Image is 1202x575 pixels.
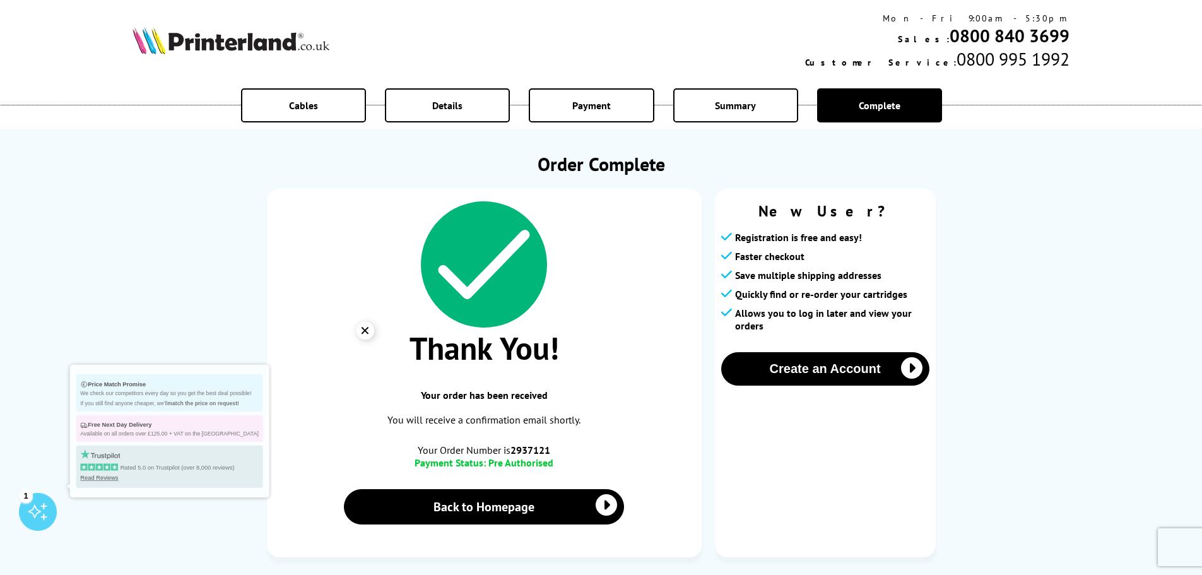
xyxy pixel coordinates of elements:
span: Cables [289,99,318,112]
a: Read Reviews [82,496,139,506]
span: Summary [715,99,756,112]
p: Available on all orders over £125.00 + VAT on the [GEOGRAPHIC_DATA] [82,430,350,441]
strong: match the price on request! [213,385,320,394]
p: Rated 5.0 on Trustpilot (over 8,000 reviews) [82,480,350,491]
p: Free Next Day Delivery [82,413,350,430]
img: stars-5.svg [82,480,139,490]
a: Back to Homepage [344,489,625,525]
span: Pre Authorised [488,456,553,469]
span: Sales: [898,33,950,45]
p: Price Match Promise [82,352,350,369]
span: Payment Status: [415,456,486,469]
span: New User? [721,201,929,221]
h1: Order Complete [267,151,936,176]
span: Complete [859,99,900,112]
img: Printerland Logo [133,27,329,54]
span: Faster checkout [735,250,804,263]
span: Allows you to log in later and view your orders [735,307,929,332]
button: Create an Account [721,352,929,386]
span: Your order has been received [280,389,689,401]
div: 1 [19,489,33,502]
span: Customer Service: [805,57,957,68]
span: 0800 995 1992 [957,47,1069,71]
p: You will receive a confirmation email shortly. [280,412,689,429]
p: If you still find anyone cheaper, we'll [82,385,350,396]
span: Payment [572,99,611,112]
span: Details [432,99,463,112]
img: trustpilot rating [82,459,142,473]
span: Your Order Number is [280,444,689,456]
span: Registration is free and easy! [735,231,862,244]
div: Mon - Fri 9:00am - 5:30pm [805,13,1069,24]
span: Save multiple shipping addresses [735,269,881,282]
span: Quickly find or re-order your cartridges [735,288,907,300]
p: We check our competitors every day so you get the best deal possible! [82,369,350,380]
a: 0800 840 3699 [950,24,1069,47]
span: Thank You! [280,328,689,369]
b: 2937121 [510,444,550,456]
div: ✕ [356,322,374,340]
